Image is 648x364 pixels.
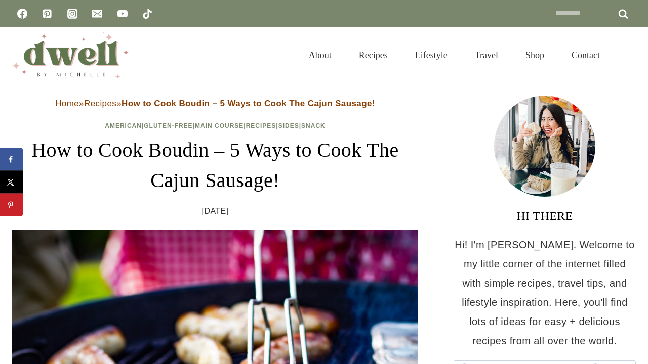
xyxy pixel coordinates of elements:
[55,99,79,108] a: Home
[558,37,614,73] a: Contact
[112,4,133,24] a: YouTube
[37,4,57,24] a: Pinterest
[84,99,116,108] a: Recipes
[55,99,375,108] span: » »
[295,37,614,73] nav: Primary Navigation
[246,122,276,129] a: Recipes
[202,204,229,219] time: [DATE]
[144,122,192,129] a: Gluten-Free
[295,37,345,73] a: About
[87,4,107,24] a: Email
[454,207,636,225] h3: HI THERE
[301,122,326,129] a: Snack
[454,235,636,350] p: Hi! I'm [PERSON_NAME]. Welcome to my little corner of the internet filled with simple recipes, tr...
[12,135,418,196] h1: How to Cook Boudin – 5 Ways to Cook The Cajun Sausage!
[278,122,299,129] a: Sides
[619,47,636,64] button: View Search Form
[121,99,375,108] strong: How to Cook Boudin – 5 Ways to Cook The Cajun Sausage!
[12,4,32,24] a: Facebook
[461,37,512,73] a: Travel
[105,122,142,129] a: American
[512,37,558,73] a: Shop
[401,37,461,73] a: Lifestyle
[345,37,401,73] a: Recipes
[12,32,129,78] img: DWELL by michelle
[137,4,157,24] a: TikTok
[195,122,244,129] a: Main Course
[62,4,83,24] a: Instagram
[105,122,326,129] span: | | | | |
